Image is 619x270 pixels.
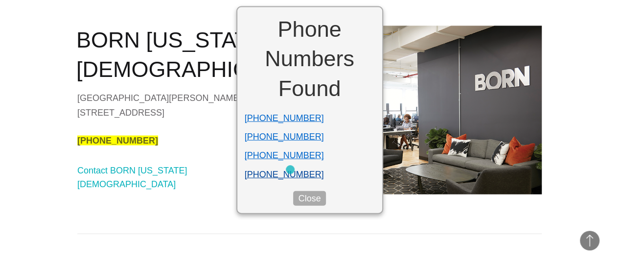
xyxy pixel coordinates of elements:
h2: BORN [US_STATE][DEMOGRAPHIC_DATA] [76,25,302,85]
button: Close [293,191,325,206]
button: Back to Top [580,231,599,250]
h2: Phone Numbers Found [245,15,375,103]
li: [PHONE_NUMBER] [245,167,375,181]
div: [GEOGRAPHIC_DATA][PERSON_NAME][STREET_ADDRESS] [77,90,302,120]
li: [PHONE_NUMBER] [245,148,375,162]
li: [PHONE_NUMBER] [245,130,375,144]
a: Contact BORN [US_STATE][DEMOGRAPHIC_DATA] [77,163,302,191]
li: [PHONE_NUMBER] [245,111,375,125]
span: [PHONE_NUMBER] [77,135,158,145]
a: [PHONE_NUMBER] [77,133,302,147]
